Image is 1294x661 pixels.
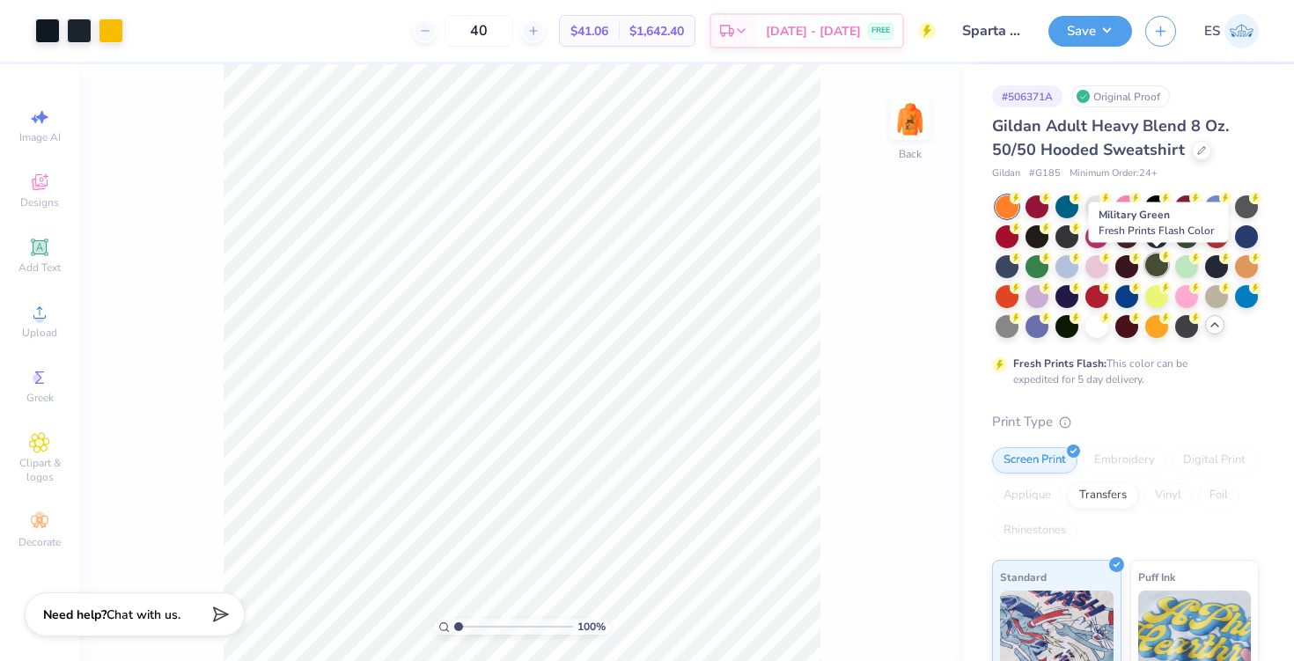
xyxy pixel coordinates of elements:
[1068,482,1138,509] div: Transfers
[992,166,1020,181] span: Gildan
[577,619,606,635] span: 100 %
[9,456,70,484] span: Clipart & logos
[629,22,684,40] span: $1,642.40
[1071,85,1170,107] div: Original Proof
[1198,482,1239,509] div: Foil
[992,447,1077,474] div: Screen Print
[1224,14,1259,48] img: Erica Springer
[871,25,890,37] span: FREE
[1083,447,1166,474] div: Embroidery
[26,391,54,405] span: Greek
[570,22,608,40] span: $41.06
[445,15,513,47] input: – –
[107,606,180,623] span: Chat with us.
[899,146,922,162] div: Back
[1029,166,1061,181] span: # G185
[992,518,1077,544] div: Rhinestones
[20,195,59,209] span: Designs
[43,606,107,623] strong: Need help?
[1000,568,1047,586] span: Standard
[1070,166,1158,181] span: Minimum Order: 24 +
[992,482,1062,509] div: Applique
[18,261,61,275] span: Add Text
[1143,482,1193,509] div: Vinyl
[893,102,928,137] img: Back
[19,130,61,144] span: Image AI
[22,326,57,340] span: Upload
[1048,16,1132,47] button: Save
[1013,356,1107,371] strong: Fresh Prints Flash:
[766,22,861,40] span: [DATE] - [DATE]
[1204,21,1220,41] span: ES
[1204,14,1259,48] a: ES
[1089,202,1229,243] div: Military Green
[1099,224,1214,238] span: Fresh Prints Flash Color
[18,535,61,549] span: Decorate
[1138,568,1175,586] span: Puff Ink
[1172,447,1257,474] div: Digital Print
[992,85,1062,107] div: # 506371A
[992,115,1229,160] span: Gildan Adult Heavy Blend 8 Oz. 50/50 Hooded Sweatshirt
[1013,356,1230,387] div: This color can be expedited for 5 day delivery.
[949,13,1035,48] input: Untitled Design
[992,412,1259,432] div: Print Type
